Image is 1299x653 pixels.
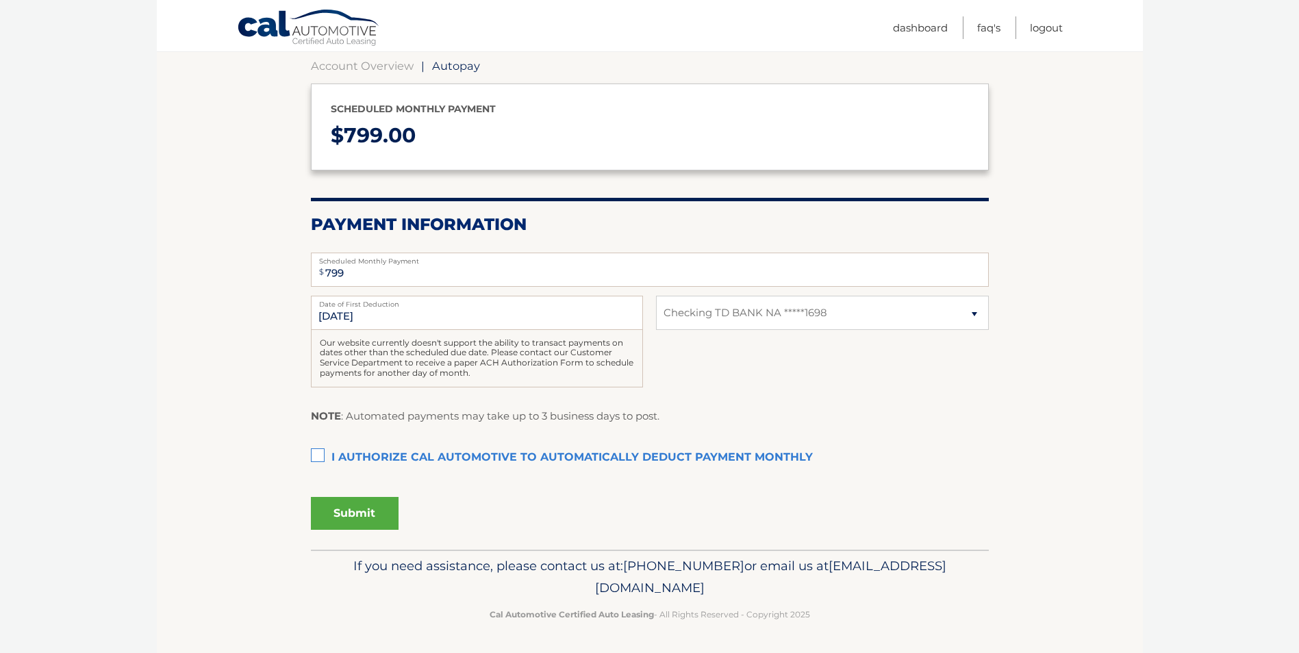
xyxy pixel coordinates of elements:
label: Date of First Deduction [311,296,643,307]
input: Payment Amount [311,253,989,287]
label: Scheduled Monthly Payment [311,253,989,264]
a: Dashboard [893,16,948,39]
button: Submit [311,497,399,530]
div: Our website currently doesn't support the ability to transact payments on dates other than the sc... [311,330,643,387]
label: I authorize cal automotive to automatically deduct payment monthly [311,444,989,472]
strong: Cal Automotive Certified Auto Leasing [490,609,654,619]
span: Autopay [432,59,480,73]
a: Cal Automotive [237,9,381,49]
span: | [421,59,425,73]
input: Payment Date [311,296,643,330]
h2: Payment Information [311,214,989,235]
span: 799.00 [344,123,416,148]
p: $ [331,118,969,154]
a: Account Overview [311,59,414,73]
span: [EMAIL_ADDRESS][DOMAIN_NAME] [595,558,946,596]
a: Logout [1030,16,1063,39]
p: - All Rights Reserved - Copyright 2025 [320,607,980,622]
a: FAQ's [977,16,1000,39]
span: $ [315,257,328,287]
span: [PHONE_NUMBER] [623,558,744,574]
p: If you need assistance, please contact us at: or email us at [320,555,980,599]
p: Scheduled monthly payment [331,101,969,118]
p: : Automated payments may take up to 3 business days to post. [311,407,659,425]
strong: NOTE [311,409,341,422]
